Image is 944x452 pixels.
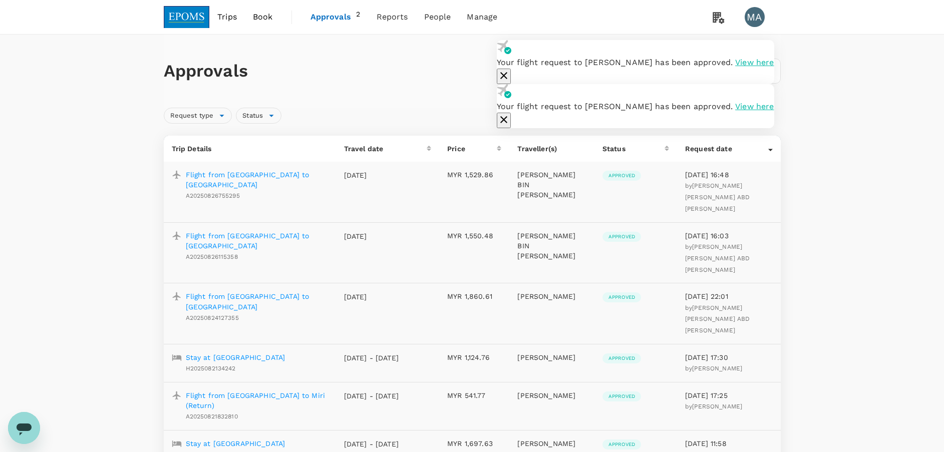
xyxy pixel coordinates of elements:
[517,352,586,362] p: [PERSON_NAME]
[685,243,750,273] span: by
[164,108,232,124] div: Request type
[745,7,765,27] div: MA
[517,231,586,261] p: [PERSON_NAME] BIN [PERSON_NAME]
[685,182,750,212] span: by
[735,58,774,67] span: View here
[685,352,773,362] p: [DATE] 17:30
[186,170,328,190] a: Flight from [GEOGRAPHIC_DATA] to [GEOGRAPHIC_DATA]
[685,243,750,273] span: [PERSON_NAME] [PERSON_NAME] ABD [PERSON_NAME]
[344,292,399,302] p: [DATE]
[447,352,501,362] p: MYR 1,124.76
[685,365,742,372] span: by
[447,231,501,241] p: MYR 1,550.48
[344,144,427,154] div: Travel date
[517,170,586,200] p: [PERSON_NAME] BIN [PERSON_NAME]
[602,355,641,362] span: Approved
[685,304,750,334] span: [PERSON_NAME] [PERSON_NAME] ABD [PERSON_NAME]
[172,144,328,154] p: Trip Details
[344,170,399,180] p: [DATE]
[602,441,641,448] span: Approved
[8,412,40,444] iframe: Button to launch messaging window
[685,231,773,241] p: [DATE] 16:03
[447,438,501,448] p: MYR 1,697.63
[424,11,451,23] span: People
[186,253,238,260] span: A20250826115358
[186,192,240,199] span: A20250826755295
[692,365,742,372] span: [PERSON_NAME]
[497,40,511,54] img: flight-approved
[685,144,768,154] div: Request date
[217,11,237,23] span: Trips
[164,6,210,28] img: EPOMS SDN BHD
[344,353,399,363] p: [DATE] - [DATE]
[685,170,773,180] p: [DATE] 16:48
[517,144,586,154] p: Traveller(s)
[497,84,511,98] img: flight-approved
[186,231,328,251] a: Flight from [GEOGRAPHIC_DATA] to [GEOGRAPHIC_DATA]
[685,403,742,410] span: by
[310,11,357,23] span: Approvals
[186,413,238,420] span: A20250821832810
[186,352,285,362] a: Stay at [GEOGRAPHIC_DATA]
[377,11,408,23] span: Reports
[602,144,665,154] div: Status
[447,390,501,400] p: MYR 541.77
[497,102,733,111] span: Your flight request to [PERSON_NAME] has been approved.
[685,304,750,334] span: by
[186,438,285,448] a: Stay at [GEOGRAPHIC_DATA]
[602,172,641,179] span: Approved
[467,11,497,23] span: Manage
[447,291,501,301] p: MYR 1,860.61
[164,61,522,82] h1: Approvals
[186,365,236,372] span: H2025082134242
[685,182,750,212] span: [PERSON_NAME] [PERSON_NAME] ABD [PERSON_NAME]
[186,291,328,311] a: Flight from [GEOGRAPHIC_DATA] to [GEOGRAPHIC_DATA]
[602,233,641,240] span: Approved
[735,102,774,111] span: View here
[164,111,220,121] span: Request type
[517,438,586,448] p: [PERSON_NAME]
[186,390,328,410] a: Flight from [GEOGRAPHIC_DATA] to Miri (Return)
[344,231,399,241] p: [DATE]
[253,11,273,23] span: Book
[447,144,497,154] div: Price
[685,291,773,301] p: [DATE] 22:01
[517,291,586,301] p: [PERSON_NAME]
[356,9,360,25] span: 2
[602,393,641,400] span: Approved
[692,403,742,410] span: [PERSON_NAME]
[344,391,399,401] p: [DATE] - [DATE]
[685,390,773,400] p: [DATE] 17:25
[344,439,399,449] p: [DATE] - [DATE]
[602,294,641,301] span: Approved
[186,314,239,321] span: A20250824127355
[497,58,733,67] span: Your flight request to [PERSON_NAME] has been approved.
[236,111,269,121] span: Status
[685,438,773,448] p: [DATE] 11:58
[236,108,281,124] div: Status
[517,390,586,400] p: [PERSON_NAME]
[447,170,501,180] p: MYR 1,529.86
